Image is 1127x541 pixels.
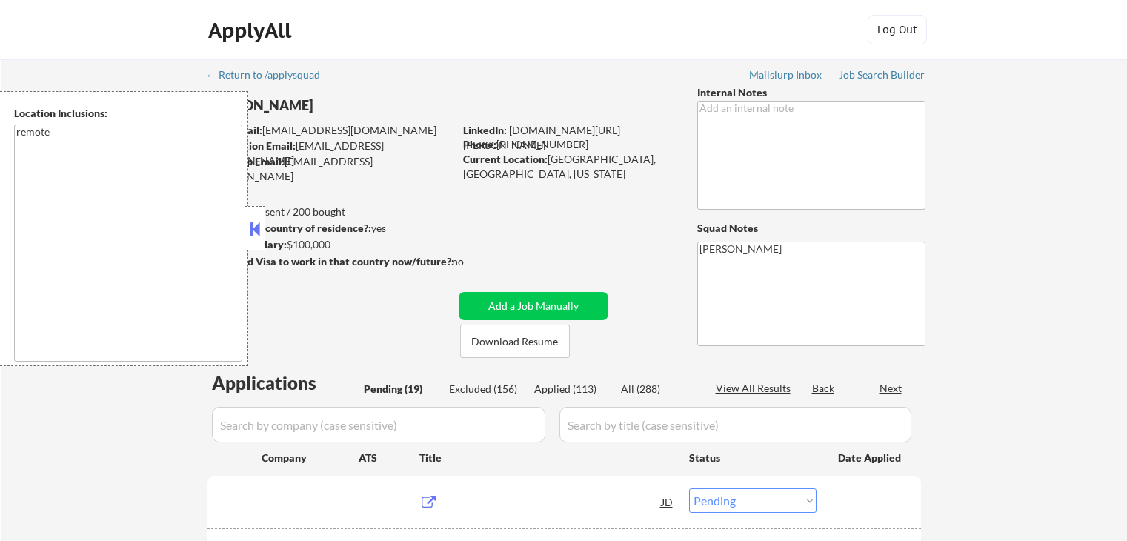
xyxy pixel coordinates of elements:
div: Status [689,444,817,471]
button: Log Out [868,15,927,44]
div: All (288) [621,382,695,396]
div: View All Results [716,381,795,396]
a: ← Return to /applysquad [206,69,334,84]
input: Search by company (case sensitive) [212,407,545,442]
strong: Can work in country of residence?: [207,222,371,234]
div: Title [419,451,675,465]
div: Job Search Builder [839,70,925,80]
div: [EMAIL_ADDRESS][DOMAIN_NAME] [208,123,453,138]
div: yes [207,221,449,236]
div: Applications [212,374,359,392]
div: [EMAIL_ADDRESS][DOMAIN_NAME] [208,139,453,167]
strong: LinkedIn: [463,124,507,136]
div: [PHONE_NUMBER] [463,137,673,152]
button: Add a Job Manually [459,292,608,320]
a: Mailslurp Inbox [749,69,823,84]
div: Applied (113) [534,382,608,396]
div: Mailslurp Inbox [749,70,823,80]
div: ATS [359,451,419,465]
div: $100,000 [207,237,453,252]
div: [PERSON_NAME] [207,96,512,115]
div: Company [262,451,359,465]
div: Back [812,381,836,396]
input: Search by title (case sensitive) [559,407,911,442]
div: Next [880,381,903,396]
div: ← Return to /applysquad [206,70,334,80]
div: [GEOGRAPHIC_DATA], [GEOGRAPHIC_DATA], [US_STATE] [463,152,673,181]
button: Download Resume [460,325,570,358]
a: Job Search Builder [839,69,925,84]
div: Date Applied [838,451,903,465]
div: Internal Notes [697,85,925,100]
div: Squad Notes [697,221,925,236]
a: [DOMAIN_NAME][URL][PERSON_NAME] [463,124,620,151]
div: JD [660,488,675,515]
div: [EMAIL_ADDRESS][DOMAIN_NAME] [207,154,453,183]
strong: Will need Visa to work in that country now/future?: [207,255,454,268]
div: ApplyAll [208,18,296,43]
strong: Current Location: [463,153,548,165]
div: no [452,254,494,269]
div: Pending (19) [364,382,438,396]
div: Location Inclusions: [14,106,242,121]
div: 113 sent / 200 bought [207,205,453,219]
strong: Phone: [463,138,496,150]
div: Excluded (156) [449,382,523,396]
